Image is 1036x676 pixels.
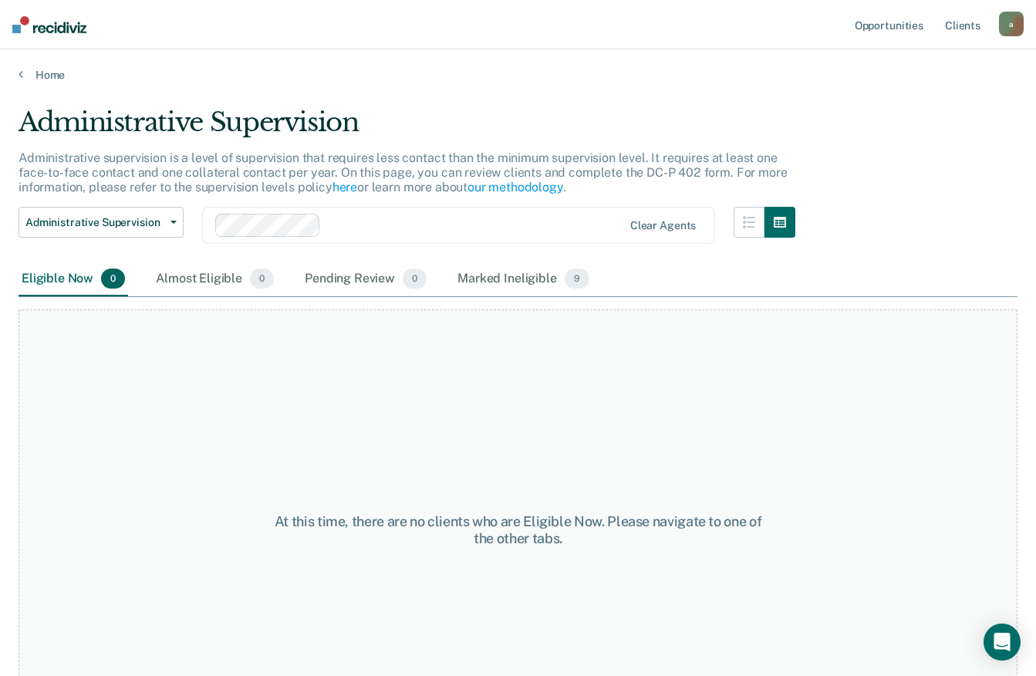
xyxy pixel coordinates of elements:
span: 0 [403,269,427,289]
span: Administrative Supervision [25,216,164,229]
div: Clear agents [630,219,696,232]
span: 0 [250,269,274,289]
div: Pending Review0 [302,262,430,296]
a: here [332,180,357,194]
button: Administrative Supervision [19,207,184,238]
div: Eligible Now0 [19,262,128,296]
div: At this time, there are no clients who are Eligible Now. Please navigate to one of the other tabs. [268,513,768,546]
span: 0 [101,269,125,289]
button: a [999,12,1024,36]
div: Administrative Supervision [19,106,795,150]
span: 9 [565,269,589,289]
div: Marked Ineligible9 [454,262,592,296]
p: Administrative supervision is a level of supervision that requires less contact than the minimum ... [19,150,787,194]
div: Open Intercom Messenger [984,624,1021,661]
img: Recidiviz [12,16,86,33]
a: Home [19,68,1017,82]
a: our methodology [467,180,563,194]
div: Almost Eligible0 [153,262,277,296]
